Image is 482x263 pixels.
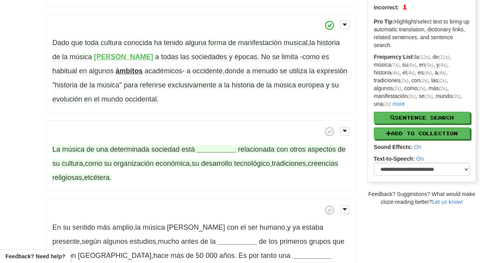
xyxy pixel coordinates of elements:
[94,53,153,61] strong: [PERSON_NAME]
[154,39,162,47] span: ha
[331,81,339,89] span: su
[62,160,83,167] span: cultura
[135,223,141,231] span: la
[238,39,282,47] span: manifestación
[104,160,112,167] span: su
[52,160,60,167] span: su
[219,252,235,259] span: años
[140,81,166,89] span: referirse
[374,18,395,25] strong: Pro Tip:
[89,81,95,89] span: la
[438,70,446,76] em: (4x)
[193,67,223,75] span: occidente
[280,67,287,75] span: se
[424,70,431,76] em: (4x)
[84,174,109,181] span: etcétera
[52,223,323,245] span: , , , ,
[164,39,183,47] span: tenido
[278,252,290,259] span: una
[228,39,236,47] span: de
[391,62,399,68] em: (7x)
[80,81,87,89] span: de
[367,190,476,206] div: Feedback? Suggestions? What would make cloze-reading better?
[52,39,340,61] span: ,
[333,238,344,245] span: que
[276,145,288,153] span: con
[153,252,169,259] span: hace
[420,78,428,83] em: (2x)
[62,145,84,153] span: música
[85,160,102,167] span: como
[155,53,259,61] span: .
[238,145,275,153] span: relacionada
[52,238,80,245] span: presente
[84,95,92,103] span: en
[197,145,236,153] strong: __________
[124,39,152,47] span: conocida
[52,223,61,231] span: En
[280,238,307,245] span: primeros
[246,67,250,75] span: a
[374,156,415,162] strong: Text-to-Speech:
[248,223,258,231] span: ser
[282,53,298,61] span: limita
[298,81,324,89] span: europea
[85,39,99,47] span: toda
[101,39,122,47] span: cultura
[116,67,143,75] strong: ámbitos
[103,238,128,245] span: algunos
[69,53,92,61] span: música
[196,252,204,259] span: 50
[182,145,195,153] span: está
[400,78,408,83] em: (2x)
[309,67,315,75] span: la
[374,4,399,11] strong: Incorrect:
[218,238,257,245] strong: __________
[269,238,278,245] span: los
[417,86,425,91] em: (2x)
[452,94,460,99] em: (2x)
[234,160,270,167] span: tecnológico
[52,145,346,181] span: , , , , , .
[79,67,87,75] span: en
[52,67,77,75] span: habitual
[114,160,154,167] span: organización
[407,70,415,76] em: (4x)
[52,95,82,103] span: evolución
[391,70,399,76] em: (4x)
[419,54,429,60] em: (12x)
[78,252,151,259] span: [GEOGRAPHIC_DATA]
[52,53,60,61] span: de
[102,95,123,103] span: mundo
[416,156,424,162] a: On
[185,39,206,47] span: alguna
[227,223,238,231] span: con
[402,2,407,11] span: 1
[289,67,307,75] span: utiliza
[192,160,199,167] span: su
[260,223,285,231] span: humano
[130,238,156,245] span: estudios
[191,53,227,61] span: sociedades
[180,53,189,61] span: las
[155,53,159,61] span: a
[235,53,257,61] span: épocas
[438,78,446,83] em: (2x)
[181,238,198,245] span: antes
[167,223,225,231] span: [PERSON_NAME]
[63,223,70,231] span: su
[187,67,191,75] span: a
[240,223,246,231] span: el
[82,238,101,245] span: según
[186,252,194,259] span: de
[151,145,180,153] span: sociedad
[5,252,65,260] span: Open feedback widget
[383,102,391,107] em: (2x)
[206,252,217,259] span: 000
[287,223,291,231] span: y
[158,238,179,245] span: mucho
[293,223,300,231] span: ya
[326,81,329,89] span: y
[272,160,306,167] span: tradiciones
[167,81,216,89] span: exclusivamente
